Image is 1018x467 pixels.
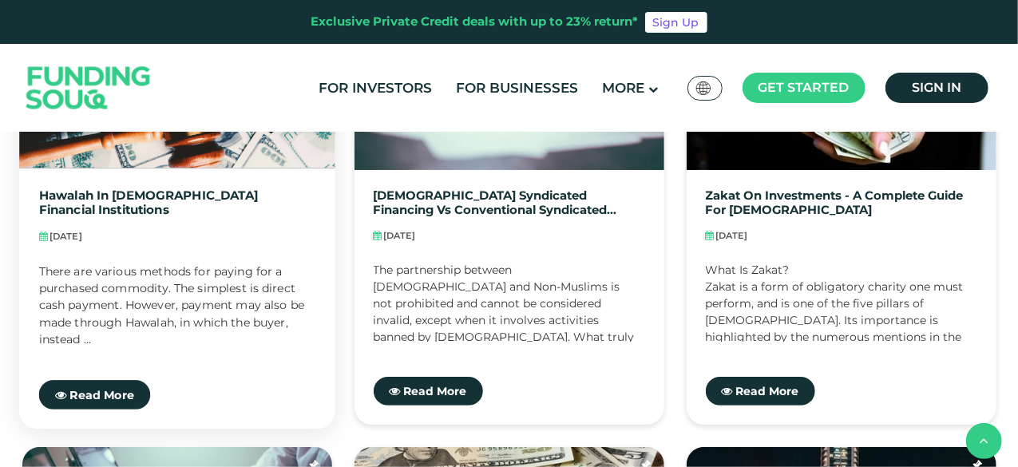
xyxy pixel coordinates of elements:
span: More [602,80,644,96]
div: There are various methods for paying for a purchased commodity. The simplest is direct cash payme... [38,263,315,344]
a: Zakat on Investments - A complete guide for [DEMOGRAPHIC_DATA] [706,189,977,217]
span: [DATE] [49,231,81,242]
a: For Businesses [452,75,582,101]
span: Read More [404,384,467,398]
a: Hawalah in [DEMOGRAPHIC_DATA] financial institutions [38,189,315,218]
span: Get started [759,80,850,95]
a: [DEMOGRAPHIC_DATA] Syndicated financing Vs Conventional Syndicated financing [374,189,645,217]
img: Logo [10,48,167,129]
a: For Investors [315,75,436,101]
a: Read More [374,377,483,406]
div: The partnership between [DEMOGRAPHIC_DATA] and Non-Muslims is not prohibited and cannot be consid... [374,262,645,342]
a: Sign Up [645,12,707,33]
img: SA Flag [696,81,711,95]
a: Read More [38,380,150,410]
div: What Is Zakat? Zakat is a form of obligatory charity one must perform, and is one of the five pil... [706,262,977,342]
span: [DATE] [716,230,748,241]
a: Read More [706,377,815,406]
button: back [966,423,1002,459]
span: Read More [69,387,134,402]
span: Sign in [912,80,961,95]
div: Exclusive Private Credit deals with up to 23% return* [311,13,639,31]
span: Read More [736,384,799,398]
a: Sign in [885,73,988,103]
span: [DATE] [384,230,416,241]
